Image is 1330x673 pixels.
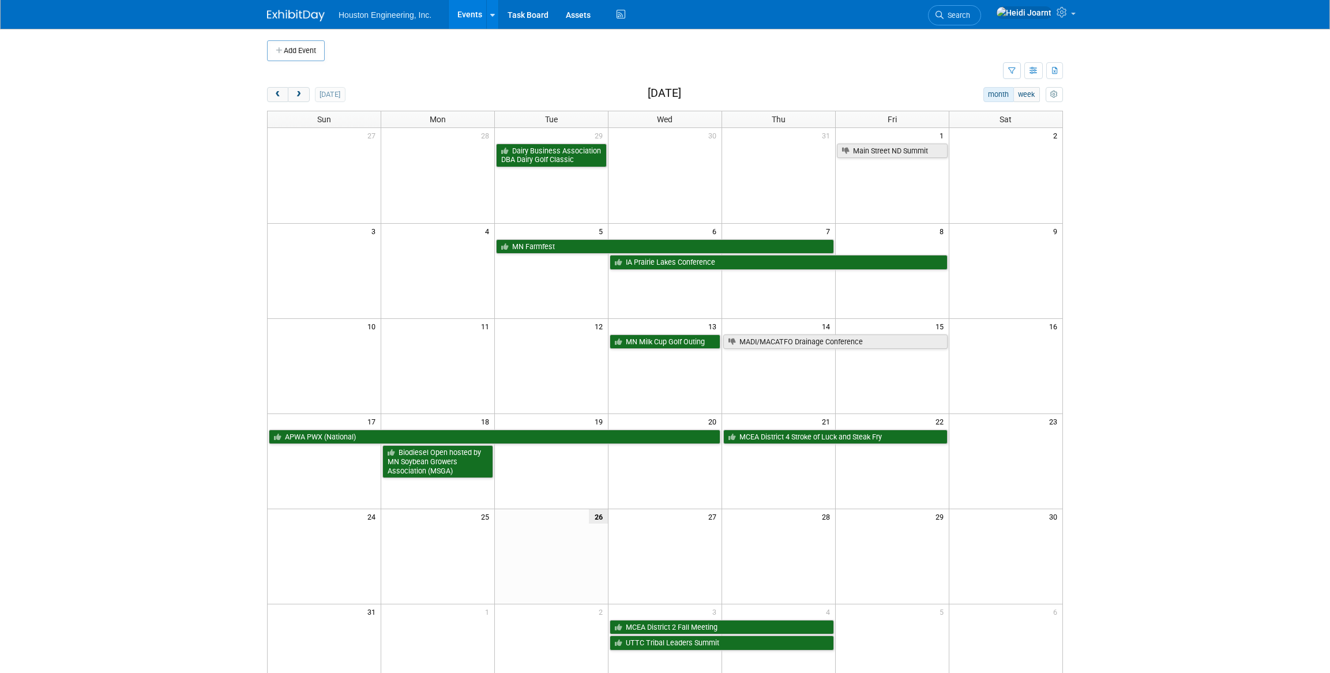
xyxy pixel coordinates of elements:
[1052,604,1062,619] span: 6
[317,115,331,124] span: Sun
[593,414,608,428] span: 19
[825,604,835,619] span: 4
[837,144,948,159] a: Main Street ND Summit
[480,414,494,428] span: 18
[593,128,608,142] span: 29
[610,620,834,635] a: MCEA District 2 Fall Meeting
[370,224,381,238] span: 3
[996,6,1052,19] img: Heidi Joarnt
[928,5,981,25] a: Search
[610,636,834,651] a: UTTC Tribal Leaders Summit
[1000,115,1012,124] span: Sat
[711,224,722,238] span: 6
[366,128,381,142] span: 27
[267,87,288,102] button: prev
[938,604,949,619] span: 5
[545,115,558,124] span: Tue
[480,128,494,142] span: 28
[366,604,381,619] span: 31
[267,10,325,21] img: ExhibitDay
[1052,128,1062,142] span: 2
[382,445,493,478] a: Biodiesel Open hosted by MN Soybean Growers Association (MSGA)
[267,40,325,61] button: Add Event
[821,414,835,428] span: 21
[772,115,786,124] span: Thu
[723,334,948,349] a: MADI/MACATFO Drainage Conference
[593,319,608,333] span: 12
[1048,414,1062,428] span: 23
[707,319,722,333] span: 13
[496,239,834,254] a: MN Farmfest
[938,224,949,238] span: 8
[288,87,309,102] button: next
[610,334,720,349] a: MN Milk Cup Golf Outing
[1048,509,1062,524] span: 30
[598,224,608,238] span: 5
[888,115,897,124] span: Fri
[484,604,494,619] span: 1
[821,319,835,333] span: 14
[1052,224,1062,238] span: 9
[430,115,446,124] span: Mon
[983,87,1014,102] button: month
[1050,91,1058,99] i: Personalize Calendar
[1013,87,1040,102] button: week
[610,255,948,270] a: IA Prairie Lakes Conference
[825,224,835,238] span: 7
[821,128,835,142] span: 31
[1048,319,1062,333] span: 16
[339,10,431,20] span: Houston Engineering, Inc.
[944,11,970,20] span: Search
[480,509,494,524] span: 25
[589,509,608,524] span: 26
[934,509,949,524] span: 29
[821,509,835,524] span: 28
[496,144,607,167] a: Dairy Business Association DBA Dairy Golf Classic
[315,87,345,102] button: [DATE]
[707,414,722,428] span: 20
[366,509,381,524] span: 24
[1046,87,1063,102] button: myCustomButton
[366,414,381,428] span: 17
[938,128,949,142] span: 1
[484,224,494,238] span: 4
[707,128,722,142] span: 30
[648,87,681,100] h2: [DATE]
[366,319,381,333] span: 10
[934,414,949,428] span: 22
[707,509,722,524] span: 27
[723,430,948,445] a: MCEA District 4 Stroke of Luck and Steak Fry
[480,319,494,333] span: 11
[711,604,722,619] span: 3
[934,319,949,333] span: 15
[657,115,672,124] span: Wed
[598,604,608,619] span: 2
[269,430,720,445] a: APWA PWX (National)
